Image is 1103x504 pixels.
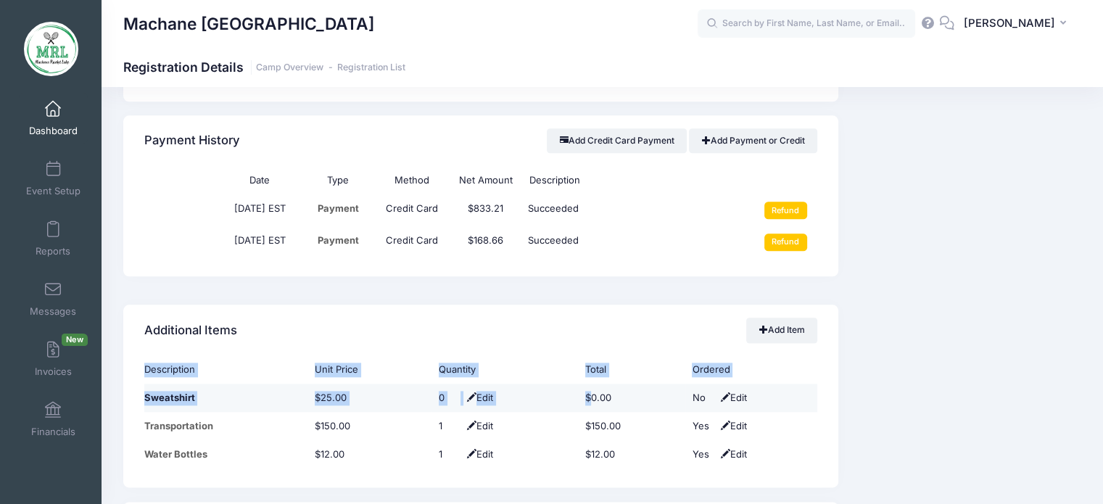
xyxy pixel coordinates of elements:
span: Dashboard [29,125,78,137]
a: Reports [19,213,88,264]
h4: Additional Items [144,310,237,351]
td: Water Bottles [144,440,307,468]
th: Ordered [685,355,817,384]
div: Click Pencil to edit... [439,391,460,405]
span: Edit [463,420,493,431]
th: Net Amount [449,166,523,194]
td: Credit Card [375,226,449,258]
a: Dashboard [19,93,88,144]
h1: Registration Details [123,59,405,75]
span: Invoices [35,365,72,378]
a: Registration List [337,62,405,73]
td: Payment [302,194,376,226]
td: $150.00 [307,412,431,440]
td: [DATE] EST [218,226,302,258]
button: [PERSON_NAME] [954,7,1081,41]
span: Edit [716,392,746,403]
td: $168.66 [449,226,523,258]
td: $12.00 [307,440,431,468]
td: Sweatshirt [144,384,307,412]
th: Quantity [431,355,579,384]
a: Messages [19,273,88,324]
input: Search by First Name, Last Name, or Email... [698,9,915,38]
th: Description [522,166,743,194]
a: Add Payment or Credit [689,128,817,153]
input: Refund [764,202,807,219]
td: Succeeded [522,194,743,226]
div: Yes [692,447,714,462]
td: Succeeded [522,226,743,258]
th: Unit Price [307,355,431,384]
span: [PERSON_NAME] [964,15,1055,31]
span: Edit [463,448,493,460]
th: Method [375,166,449,194]
span: Reports [36,245,70,257]
th: Total [579,355,685,384]
div: No [692,391,714,405]
div: Click Pencil to edit... [439,419,460,434]
h4: Payment History [144,120,240,162]
span: Edit [716,420,746,431]
img: Machane Racket Lake [24,22,78,76]
td: Credit Card [375,194,449,226]
span: Messages [30,305,76,318]
td: $25.00 [307,384,431,412]
td: $12.00 [579,440,685,468]
th: Description [144,355,307,384]
span: New [62,334,88,346]
div: Click Pencil to edit... [439,447,460,462]
a: Event Setup [19,153,88,204]
span: Edit [463,392,493,403]
a: InvoicesNew [19,334,88,384]
td: Transportation [144,412,307,440]
td: $0.00 [579,384,685,412]
a: Financials [19,394,88,445]
td: $833.21 [449,194,523,226]
a: Camp Overview [256,62,323,73]
button: Add Credit Card Payment [547,128,687,153]
h1: Machane [GEOGRAPHIC_DATA] [123,7,374,41]
td: $150.00 [579,412,685,440]
span: Financials [31,426,75,438]
span: Event Setup [26,185,80,197]
span: Edit [716,448,746,460]
td: [DATE] EST [218,194,302,226]
th: Type [302,166,376,194]
td: Payment [302,226,376,258]
div: Yes [692,419,714,434]
th: Date [218,166,302,194]
input: Refund [764,234,807,251]
a: Add Item [746,318,817,342]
